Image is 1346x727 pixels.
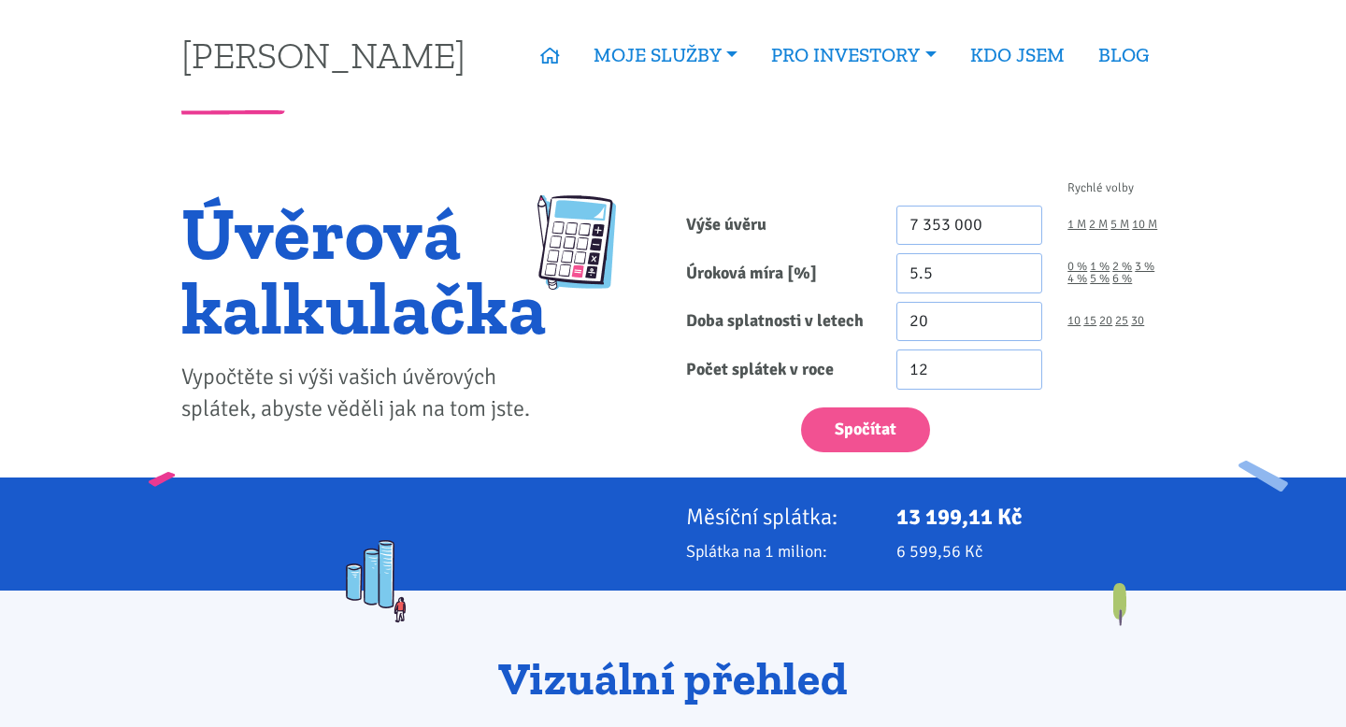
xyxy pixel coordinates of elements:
label: Výše úvěru [673,206,883,246]
a: BLOG [1081,34,1166,77]
a: 5 % [1090,273,1110,285]
a: 0 % [1067,261,1087,273]
p: Splátka na 1 milion: [686,538,871,564]
a: 6 % [1112,273,1132,285]
a: 2 % [1112,261,1132,273]
label: Počet splátek v roce [673,349,883,390]
a: 2 M [1089,219,1108,231]
a: 5 M [1110,219,1129,231]
label: Úroková míra [%] [673,253,883,293]
span: Rychlé volby [1067,182,1134,194]
p: Měsíční splátka: [686,504,871,530]
a: 1 % [1090,261,1110,273]
label: Doba splatnosti v letech [673,302,883,342]
h2: Vizuální přehled [181,654,1166,705]
a: 10 M [1132,219,1157,231]
a: MOJE SLUŽBY [577,34,754,77]
p: Vypočtěte si výši vašich úvěrových splátek, abyste věděli jak na tom jste. [181,362,547,425]
a: 15 [1083,315,1096,327]
a: 30 [1131,315,1144,327]
a: 3 % [1135,261,1154,273]
a: 10 [1067,315,1081,327]
a: 1 M [1067,219,1086,231]
button: Spočítat [801,407,930,453]
a: 4 % [1067,273,1087,285]
h1: Úvěrová kalkulačka [181,195,547,345]
a: 25 [1115,315,1128,327]
a: KDO JSEM [953,34,1081,77]
a: [PERSON_NAME] [181,36,465,73]
p: 13 199,11 Kč [896,504,1166,530]
a: PRO INVESTORY [754,34,952,77]
a: 20 [1099,315,1112,327]
p: 6 599,56 Kč [896,538,1166,564]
